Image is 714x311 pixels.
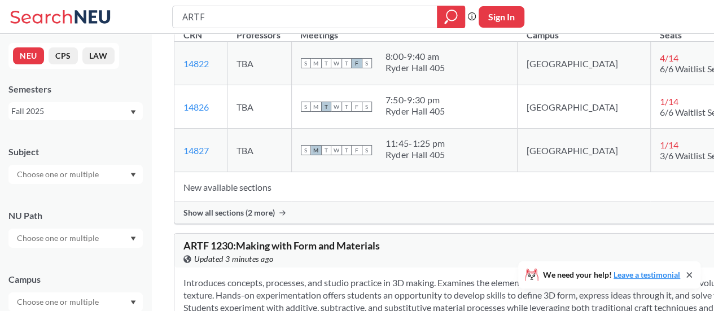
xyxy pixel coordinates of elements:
[8,102,143,120] div: Fall 2025Dropdown arrow
[82,47,115,64] button: LAW
[660,52,678,63] span: 4 / 14
[8,273,143,286] div: Campus
[341,145,352,155] span: T
[660,96,678,107] span: 1 / 14
[660,139,678,150] span: 1 / 14
[341,102,352,112] span: T
[8,229,143,248] div: Dropdown arrow
[386,62,445,73] div: Ryder Hall 405
[11,105,129,117] div: Fall 2025
[331,145,341,155] span: W
[614,270,680,279] a: Leave a testimonial
[543,271,680,279] span: We need your help!
[8,209,143,222] div: NU Path
[301,58,311,68] span: S
[386,106,445,117] div: Ryder Hall 405
[321,145,331,155] span: T
[130,300,136,305] svg: Dropdown arrow
[321,58,331,68] span: T
[49,47,78,64] button: CPS
[311,58,321,68] span: M
[362,58,372,68] span: S
[8,165,143,184] div: Dropdown arrow
[130,110,136,115] svg: Dropdown arrow
[437,6,465,28] div: magnifying glass
[479,6,524,28] button: Sign In
[183,145,209,156] a: 14827
[386,149,445,160] div: Ryder Hall 405
[386,94,445,106] div: 7:50 - 9:30 pm
[352,145,362,155] span: F
[352,102,362,112] span: F
[311,102,321,112] span: M
[352,58,362,68] span: F
[386,51,445,62] div: 8:00 - 9:40 am
[444,9,458,25] svg: magnifying glass
[8,146,143,158] div: Subject
[181,7,429,27] input: Class, professor, course number, "phrase"
[183,58,209,69] a: 14822
[227,42,292,85] td: TBA
[13,47,44,64] button: NEU
[183,208,275,218] span: Show all sections (2 more)
[194,253,274,265] span: Updated 3 minutes ago
[11,231,106,245] input: Choose one or multiple
[331,102,341,112] span: W
[321,102,331,112] span: T
[331,58,341,68] span: W
[130,236,136,241] svg: Dropdown arrow
[227,129,292,172] td: TBA
[311,145,321,155] span: M
[341,58,352,68] span: T
[8,83,143,95] div: Semesters
[362,145,372,155] span: S
[11,168,106,181] input: Choose one or multiple
[362,102,372,112] span: S
[183,102,209,112] a: 14826
[183,239,380,252] span: ARTF 1230 : Making with Form and Materials
[130,173,136,177] svg: Dropdown arrow
[301,102,311,112] span: S
[518,85,651,129] td: [GEOGRAPHIC_DATA]
[518,129,651,172] td: [GEOGRAPHIC_DATA]
[183,29,202,41] div: CRN
[518,42,651,85] td: [GEOGRAPHIC_DATA]
[11,295,106,309] input: Choose one or multiple
[301,145,311,155] span: S
[227,85,292,129] td: TBA
[386,138,445,149] div: 11:45 - 1:25 pm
